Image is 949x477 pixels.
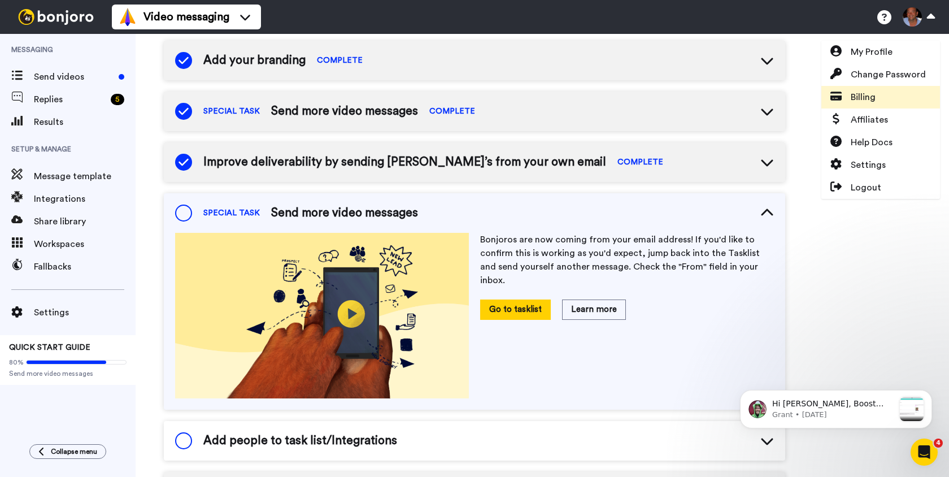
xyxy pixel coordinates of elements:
span: Share library [34,215,136,228]
iframe: Intercom live chat [911,439,938,466]
span: 80% [9,358,24,367]
button: Collapse menu [29,444,106,459]
span: Send more video messages [271,103,418,120]
span: Settings [34,306,136,319]
span: 4 [934,439,943,448]
img: e5a49badc6e6b37b94cffd6618ceff75.png [175,233,469,398]
a: Settings [821,154,940,176]
span: SPECIAL TASK [203,207,260,219]
p: Bonjoros are now coming from your email address! If you'd like to confirm this is working as you'... [480,233,774,287]
span: Collapse menu [51,447,97,456]
a: Change Password [821,63,940,86]
span: Add your branding [203,52,306,69]
iframe: Intercom notifications message [723,367,949,446]
span: Send videos [34,70,114,84]
span: Integrations [34,192,136,206]
span: SPECIAL TASK [203,106,260,117]
img: bj-logo-header-white.svg [14,9,98,25]
span: COMPLETE [617,157,663,168]
button: Learn more [562,300,626,319]
span: Add people to task list/Integrations [203,432,397,449]
span: Send more video messages [9,369,127,378]
span: QUICK START GUIDE [9,344,90,352]
span: Settings [851,158,886,172]
span: Video messaging [143,9,229,25]
span: My Profile [851,45,893,59]
span: Fallbacks [34,260,136,274]
span: Workspaces [34,237,136,251]
span: Logout [851,181,881,194]
span: Send more video messages [271,205,418,222]
span: Message template [34,170,136,183]
a: My Profile [821,41,940,63]
img: vm-color.svg [119,8,137,26]
span: Improve deliverability by sending [PERSON_NAME]’s from your own email [203,154,606,171]
span: COMPLETE [317,55,363,66]
span: Change Password [851,68,926,81]
a: Affiliates [821,109,940,131]
span: Results [34,115,136,129]
a: Logout [821,176,940,199]
div: 5 [111,94,124,105]
button: Go to tasklist [480,300,551,319]
span: Billing [851,90,876,104]
span: Replies [34,93,106,106]
a: Help Docs [821,131,940,154]
a: Billing [821,86,940,109]
span: Help Docs [851,136,893,149]
span: Affiliates [851,113,888,127]
span: COMPLETE [429,106,475,117]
